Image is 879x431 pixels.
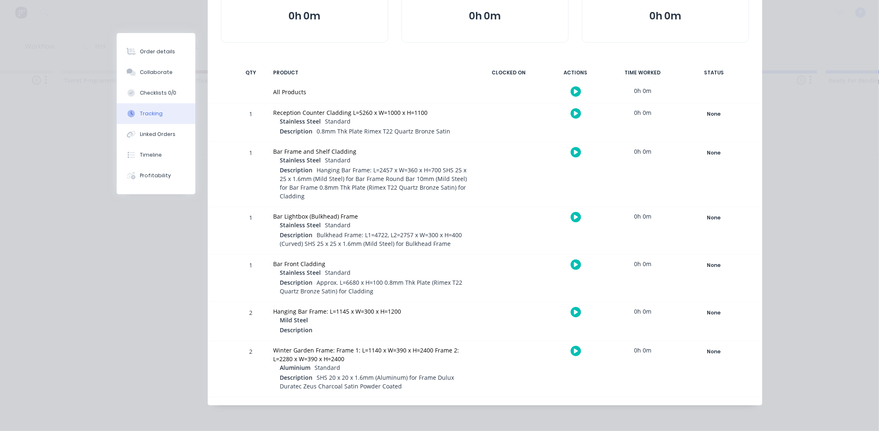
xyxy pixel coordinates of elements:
[117,165,195,186] button: Profitability
[317,127,450,135] span: 0.8mm Thk Plate Rimex T22 Quartz Bronze Satin
[684,109,744,119] div: None
[280,278,312,287] span: Description
[478,64,540,81] div: CLOCKED ON
[280,326,312,334] span: Description
[325,117,351,125] span: Standard
[612,207,674,226] div: 0h 0m
[684,212,744,223] div: None
[273,346,468,363] div: Winter Garden Frame: Frame 1: L=1140 x W=390 x H=2400 Frame 2: L=2280 x W=390 x H=2400
[612,255,674,273] div: 0h 0m
[280,117,321,126] span: Stainless Steel
[684,346,744,357] button: None
[280,166,467,200] span: Hanging Bar Frame: L=2457 x W=360 x H=700 SHS 25 x 25 x 1.6mm (Mild Steel) for Bar Frame Round Ba...
[545,64,607,81] div: ACTIONS
[612,341,674,360] div: 0h 0m
[280,374,454,390] span: SHS 20 x 20 x 1.6mm (Aluminum) for Frame Dulux Duratec Zeus Charcoal Satin Powder Coated
[238,105,263,142] div: 1
[325,156,351,164] span: Standard
[273,147,468,156] div: Bar Frame and Shelf Cladding
[679,64,749,81] div: STATUS
[273,212,468,221] div: Bar Lightbox (Bulkhead) Frame
[273,108,468,117] div: Reception Counter Cladding L=5260 x W=1000 x H=1100
[117,83,195,103] button: Checklists 0/0
[684,147,744,159] button: None
[280,373,312,382] span: Description
[140,110,163,117] div: Tracking
[238,256,263,302] div: 1
[238,143,263,207] div: 1
[280,268,321,277] span: Stainless Steel
[140,69,173,76] div: Collaborate
[140,151,162,159] div: Timeline
[140,48,175,55] div: Order details
[117,103,195,124] button: Tracking
[684,148,744,158] div: None
[684,346,744,357] div: None
[612,64,674,81] div: TIME WORKED
[280,316,308,324] span: Mild Steel
[238,64,263,81] div: QTY
[117,124,195,145] button: Linked Orders
[280,156,321,164] span: Stainless Steel
[140,172,171,179] div: Profitability
[280,231,462,248] span: Bulkhead Frame: L1=4722, L2=2757 x W=300 x H=400 (Curved) SHS 25 x 25 x 1.6mm (Mild Steel) for Bu...
[273,260,468,268] div: Bar Front Cladding
[238,303,263,341] div: 2
[238,208,263,254] div: 1
[684,212,744,224] button: None
[612,103,674,122] div: 0h 0m
[268,64,473,81] div: PRODUCT
[315,364,340,371] span: Standard
[684,260,744,271] button: None
[230,8,379,24] button: 0h 0m
[591,8,740,24] button: 0h 0m
[684,108,744,120] button: None
[280,127,312,136] span: Description
[117,145,195,165] button: Timeline
[280,363,310,372] span: Aluminium
[280,166,312,174] span: Description
[238,342,263,397] div: 2
[273,307,468,316] div: Hanging Bar Frame: L=1145 x W=300 x H=1200
[273,88,468,96] div: All Products
[140,131,175,138] div: Linked Orders
[684,307,744,319] button: None
[612,81,674,100] div: 0h 0m
[612,302,674,321] div: 0h 0m
[325,269,351,276] span: Standard
[612,142,674,161] div: 0h 0m
[280,231,312,239] span: Description
[117,41,195,62] button: Order details
[117,62,195,83] button: Collaborate
[684,260,744,271] div: None
[280,221,321,229] span: Stainless Steel
[140,89,176,97] div: Checklists 0/0
[280,279,462,295] span: Approx. L=6680 x H=100 0.8mm Thk Plate (Rimex T22 Quartz Bronze Satin) for Cladding
[410,8,560,24] button: 0h 0m
[325,221,351,229] span: Standard
[684,307,744,318] div: None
